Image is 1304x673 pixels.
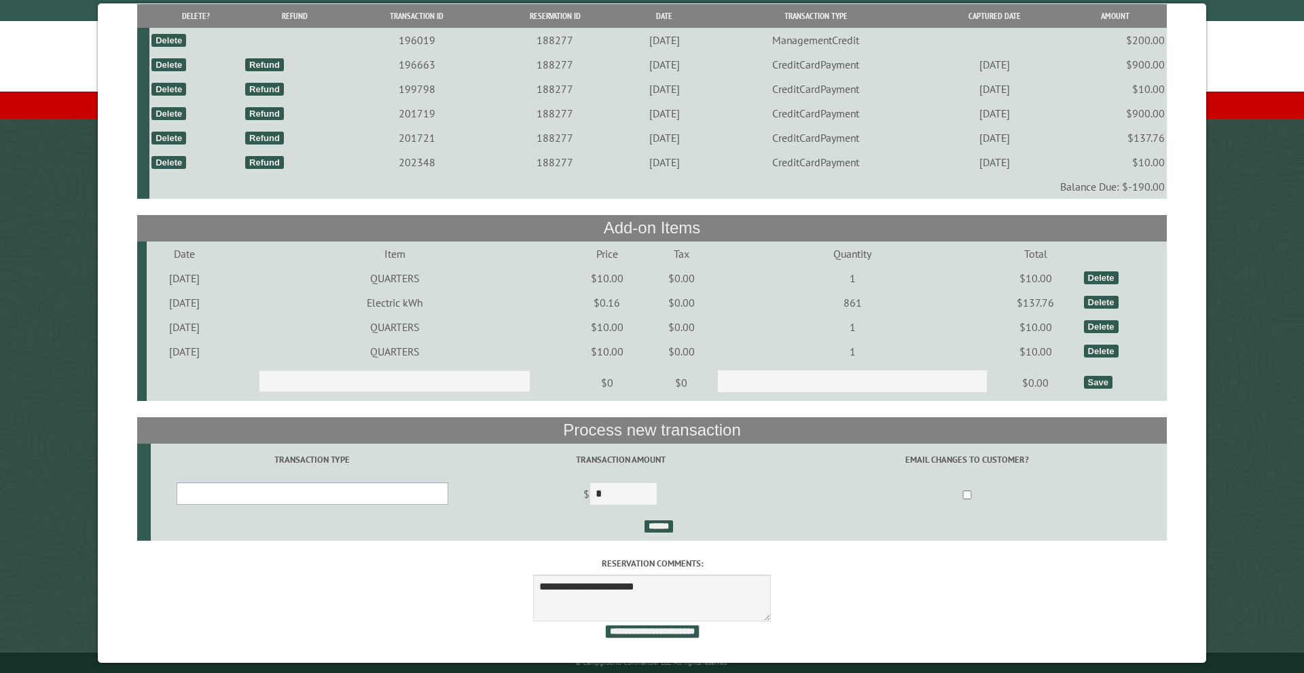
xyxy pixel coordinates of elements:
[926,52,1064,77] td: [DATE]
[151,58,186,71] div: Delete
[488,4,623,28] th: Reservation ID
[488,150,623,174] td: 188277
[647,242,715,266] td: Tax
[926,4,1064,28] th: Captured Date
[151,132,186,145] div: Delete
[488,101,623,126] td: 188277
[346,52,488,77] td: 196663
[715,242,990,266] td: Quantity
[488,126,623,150] td: 188277
[715,266,990,290] td: 1
[151,156,186,169] div: Delete
[566,290,647,315] td: $0.16
[223,339,566,364] td: QUARTERS
[706,4,926,28] th: Transaction Type
[147,290,223,315] td: [DATE]
[1064,77,1167,101] td: $10.00
[926,126,1064,150] td: [DATE]
[622,52,706,77] td: [DATE]
[1084,296,1119,309] div: Delete
[1064,101,1167,126] td: $900.00
[151,83,186,96] div: Delete
[488,28,623,52] td: 188277
[706,77,926,101] td: CreditCardPayment
[706,101,926,126] td: CreditCardPayment
[1084,271,1119,284] div: Delete
[1084,376,1112,389] div: Save
[137,417,1167,443] th: Process new transaction
[647,364,715,402] td: $0
[990,339,1082,364] td: $10.00
[622,101,706,126] td: [DATE]
[566,364,647,402] td: $0
[769,453,1165,466] label: Email changes to customer?
[706,28,926,52] td: ManagementCredit
[346,4,488,28] th: Transaction ID
[488,52,623,77] td: 188277
[622,150,706,174] td: [DATE]
[488,77,623,101] td: 188277
[476,453,765,466] label: Transaction Amount
[647,315,715,339] td: $0.00
[346,101,488,126] td: 201719
[243,4,346,28] th: Refund
[566,339,647,364] td: $10.00
[1064,126,1167,150] td: $137.76
[706,52,926,77] td: CreditCardPayment
[1064,52,1167,77] td: $900.00
[137,215,1167,241] th: Add-on Items
[622,126,706,150] td: [DATE]
[575,658,729,667] small: © Campground Commander LLC. All rights reserved.
[715,290,990,315] td: 861
[715,339,990,364] td: 1
[715,315,990,339] td: 1
[137,557,1167,570] label: Reservation comments:
[245,107,284,120] div: Refund
[223,266,566,290] td: QUARTERS
[647,290,715,315] td: $0.00
[149,4,243,28] th: Delete?
[346,28,488,52] td: 196019
[223,242,566,266] td: Item
[566,266,647,290] td: $10.00
[1084,320,1119,333] div: Delete
[990,290,1082,315] td: $137.76
[245,58,284,71] div: Refund
[622,77,706,101] td: [DATE]
[149,174,1167,199] td: Balance Due: $-190.00
[346,150,488,174] td: 202348
[990,315,1082,339] td: $10.00
[566,242,647,266] td: Price
[153,453,472,466] label: Transaction Type
[706,150,926,174] td: CreditCardPayment
[1064,150,1167,174] td: $10.00
[990,242,1082,266] td: Total
[245,156,284,169] div: Refund
[1064,4,1167,28] th: Amount
[223,315,566,339] td: QUARTERS
[647,266,715,290] td: $0.00
[926,150,1064,174] td: [DATE]
[926,77,1064,101] td: [DATE]
[245,83,284,96] div: Refund
[622,28,706,52] td: [DATE]
[1064,28,1167,52] td: $200.00
[926,101,1064,126] td: [DATE]
[990,266,1082,290] td: $10.00
[474,476,767,514] td: $
[622,4,706,28] th: Date
[245,132,284,145] div: Refund
[147,339,223,364] td: [DATE]
[346,126,488,150] td: 201721
[1084,345,1119,358] div: Delete
[647,339,715,364] td: $0.00
[566,315,647,339] td: $10.00
[151,34,186,47] div: Delete
[346,77,488,101] td: 199798
[147,266,223,290] td: [DATE]
[147,315,223,339] td: [DATE]
[990,364,1082,402] td: $0.00
[706,126,926,150] td: CreditCardPayment
[151,107,186,120] div: Delete
[223,290,566,315] td: Electric kWh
